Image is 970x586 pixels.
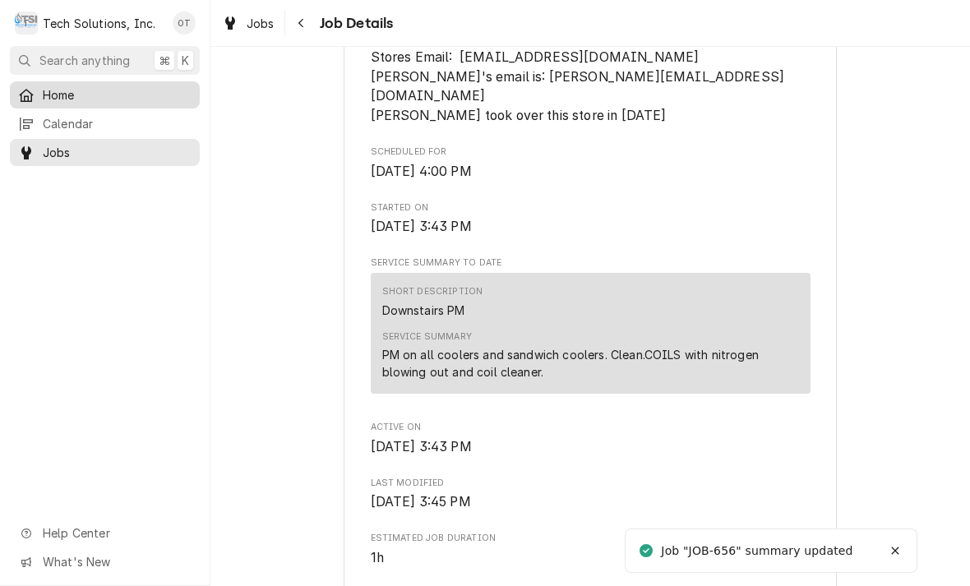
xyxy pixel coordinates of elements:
[43,144,192,161] span: Jobs
[371,421,811,434] span: Active On
[371,421,811,456] div: Active On
[247,15,275,32] span: Jobs
[371,550,384,565] span: 1h
[10,519,200,547] a: Go to Help Center
[371,273,811,401] div: Service Summary
[10,81,200,108] a: Home
[173,12,196,35] div: OT
[39,52,130,69] span: Search anything
[43,524,190,542] span: Help Center
[15,12,38,35] div: T
[371,492,811,512] span: Last Modified
[382,302,465,319] div: Downstairs PM
[10,139,200,166] a: Jobs
[371,548,811,568] span: Estimated Job Duration
[371,217,811,237] span: Started On
[43,86,192,104] span: Home
[371,437,811,457] span: Active On
[371,439,472,454] span: [DATE] 3:43 PM
[371,532,811,567] div: Estimated Job Duration
[43,553,190,570] span: What's New
[182,52,189,69] span: K
[371,9,811,126] span: [object Object]
[371,477,811,512] div: Last Modified
[10,110,200,137] a: Calendar
[215,10,281,37] a: Jobs
[43,15,155,32] div: Tech Solutions, Inc.
[289,10,315,36] button: Navigate back
[10,548,200,575] a: Go to What's New
[10,46,200,75] button: Search anything⌘K
[371,201,811,215] span: Started On
[371,201,811,237] div: Started On
[371,164,472,179] span: [DATE] 4:00 PM
[371,494,471,510] span: [DATE] 3:45 PM
[382,330,472,344] div: Service Summary
[371,145,811,159] span: Scheduled For
[371,145,811,181] div: Scheduled For
[382,285,483,298] div: Short Description
[371,256,811,270] span: Service Summary To Date
[159,52,170,69] span: ⌘
[382,346,799,381] div: PM on all coolers and sandwich coolers. Clean.COILS with nitrogen blowing out and coil cleaner.
[371,256,811,401] div: Service Summary To Date
[43,115,192,132] span: Calendar
[371,162,811,182] span: Scheduled For
[371,532,811,545] span: Estimated Job Duration
[371,477,811,490] span: Last Modified
[315,12,394,35] span: Job Details
[15,12,38,35] div: Tech Solutions, Inc.'s Avatar
[371,219,472,234] span: [DATE] 3:43 PM
[661,542,855,560] div: Job "JOB-656" summary updated
[173,12,196,35] div: Otis Tooley's Avatar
